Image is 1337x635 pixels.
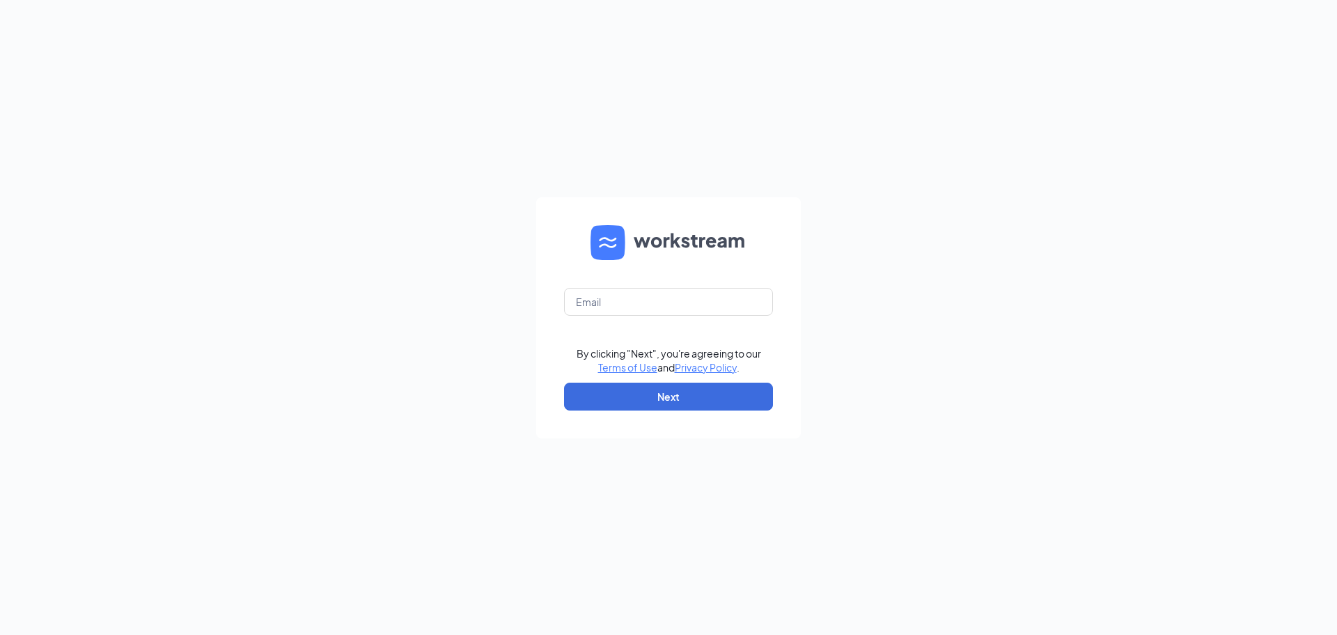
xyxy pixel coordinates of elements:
div: By clicking "Next", you're agreeing to our and . [577,346,761,374]
input: Email [564,288,773,316]
a: Privacy Policy [675,361,737,374]
button: Next [564,383,773,411]
img: WS logo and Workstream text [591,225,746,260]
a: Terms of Use [598,361,657,374]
